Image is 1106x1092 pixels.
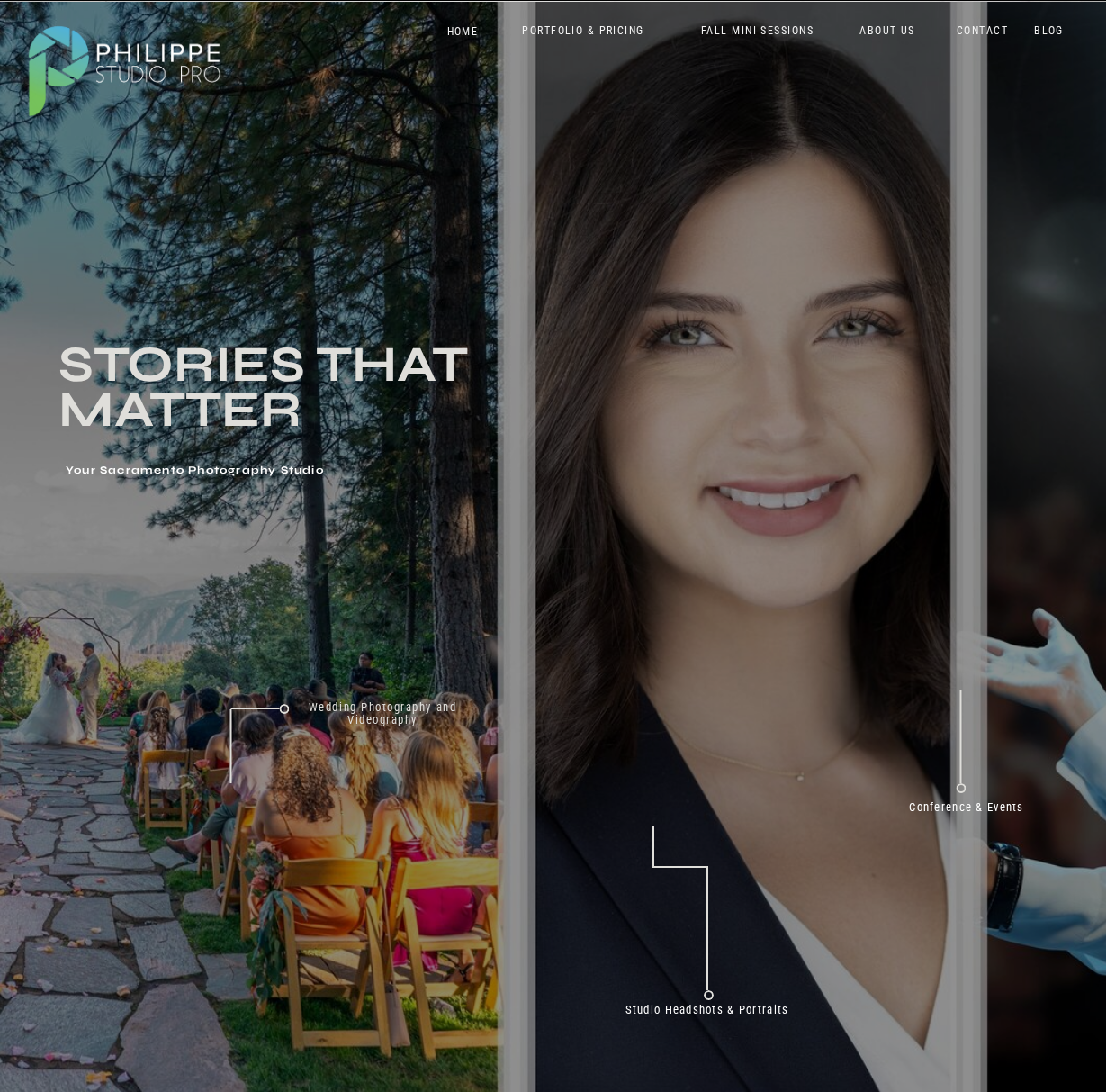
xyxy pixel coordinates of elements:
a: Conference & Events [880,801,1053,826]
a: HOME [425,25,501,42]
a: FALL MINI SESSIONS [683,24,832,41]
a: ABOUT US [850,24,926,41]
h2: Don't just take our word for it [579,557,1099,731]
a: CONTACT [946,24,1020,41]
a: Studio Headshots & Portraits [616,1004,799,1042]
a: PORTFOLIO & PRICING [501,24,666,41]
h3: Stories that Matter [58,342,653,452]
a: BLOG [1027,24,1072,41]
h1: Your Sacramento Photography Studio [66,465,430,483]
a: Wedding Photography and Videography [289,701,476,750]
p: 70+ 5 Star reviews on Google & Yelp [734,796,976,844]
